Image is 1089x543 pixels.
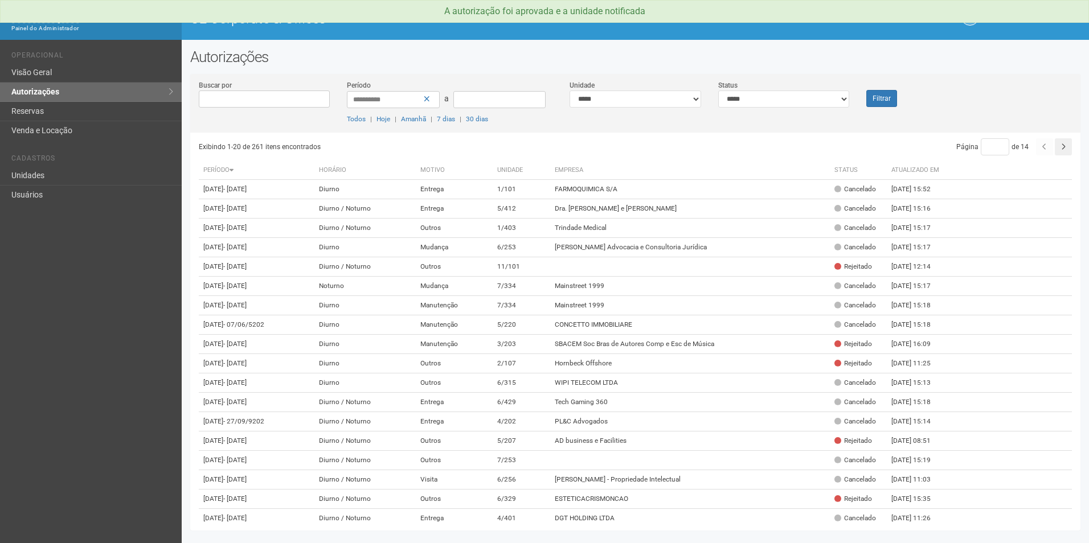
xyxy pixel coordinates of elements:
td: Diurno / Noturno [314,412,415,431]
td: [DATE] 15:16 [887,199,949,219]
td: 6/256 [493,470,550,489]
th: Horário [314,161,415,180]
td: Entrega [416,199,493,219]
td: WIPI TELECOM LTDA [550,373,829,393]
td: Manutenção [416,315,493,335]
td: Diurno / Noturno [314,219,415,238]
span: | [431,115,432,123]
div: Cancelado [834,281,876,291]
span: - [DATE] [223,379,247,386]
td: 6/429 [493,393,550,412]
td: [DATE] 11:03 [887,470,949,489]
td: Mainstreet 1999 [550,277,829,296]
td: Entrega [416,393,493,412]
span: - [DATE] [223,262,247,270]
span: - 07/06/5202 [223,320,264,328]
div: Rejeitado [834,262,872,271]
span: - [DATE] [223,185,247,193]
td: 5/207 [493,431,550,451]
td: [DATE] [199,180,315,199]
div: Cancelado [834,184,876,194]
td: [DATE] [199,315,315,335]
td: Diurno [314,315,415,335]
a: Hoje [376,115,390,123]
td: 2/107 [493,354,550,373]
td: 7/334 [493,277,550,296]
th: Empresa [550,161,829,180]
td: 1/403 [493,219,550,238]
td: [DATE] 12:14 [887,257,949,277]
td: [DATE] [199,431,315,451]
td: [DATE] 15:18 [887,393,949,412]
span: - [DATE] [223,301,247,309]
td: 7/253 [493,451,550,470]
li: Cadastros [11,154,173,166]
td: 11/101 [493,257,550,277]
td: [DATE] 15:19 [887,451,949,470]
span: - [DATE] [223,224,247,232]
td: [PERSON_NAME] Advocacia e Consultoria Jurídica [550,238,829,257]
td: [DATE] [199,296,315,315]
td: [DATE] [199,470,315,489]
div: Cancelado [834,223,876,233]
div: Cancelado [834,378,876,388]
span: Página de 14 [956,143,1029,151]
td: Diurno / Noturno [314,509,415,528]
div: Cancelado [834,242,876,252]
th: Período [199,161,315,180]
td: Diurno [314,373,415,393]
th: Unidade [493,161,550,180]
td: [DATE] [199,335,315,354]
td: [DATE] 15:35 [887,489,949,509]
div: Cancelado [834,397,876,407]
td: [DATE] [199,277,315,296]
span: | [395,115,396,123]
td: [DATE] 15:52 [887,180,949,199]
td: Diurno [314,296,415,315]
th: Atualizado em [887,161,949,180]
td: ESTETICACRISMONCAO [550,489,829,509]
a: Todos [347,115,366,123]
div: Painel do Administrador [11,23,173,34]
h2: Autorizações [190,48,1080,65]
span: - [DATE] [223,359,247,367]
td: 3/203 [493,335,550,354]
td: Diurno / Noturno [314,470,415,489]
td: Visita [416,470,493,489]
td: [DATE] [199,257,315,277]
td: [DATE] [199,412,315,431]
td: [DATE] 15:17 [887,238,949,257]
td: Mainstreet 1999 [550,296,829,315]
div: Cancelado [834,475,876,484]
td: [DATE] 15:14 [887,412,949,431]
td: Outros [416,354,493,373]
td: Diurno / Noturno [314,431,415,451]
td: 5/220 [493,315,550,335]
td: Diurno [314,238,415,257]
td: [PERSON_NAME] - Propriedade Intelectual [550,470,829,489]
div: Rejeitado [834,436,872,446]
td: Diurno / Noturno [314,199,415,219]
td: [DATE] 15:17 [887,277,949,296]
label: Unidade [570,80,595,90]
td: Manutenção [416,296,493,315]
td: Diurno [314,335,415,354]
td: Outros [416,219,493,238]
a: 30 dias [466,115,488,123]
td: Dra. [PERSON_NAME] e [PERSON_NAME] [550,199,829,219]
td: [DATE] [199,509,315,528]
span: - [DATE] [223,282,247,290]
td: [DATE] [199,219,315,238]
td: FARMOQUIMICA S/A [550,180,829,199]
td: Diurno / Noturno [314,393,415,412]
td: Diurno [314,180,415,199]
td: PL&C Advogados [550,412,829,431]
span: | [460,115,461,123]
td: [DATE] 15:18 [887,296,949,315]
td: DGT HOLDING LTDA [550,509,829,528]
td: [DATE] [199,373,315,393]
td: [DATE] 16:09 [887,335,949,354]
td: Mudança [416,238,493,257]
td: [DATE] 15:17 [887,219,949,238]
td: Outros [416,451,493,470]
